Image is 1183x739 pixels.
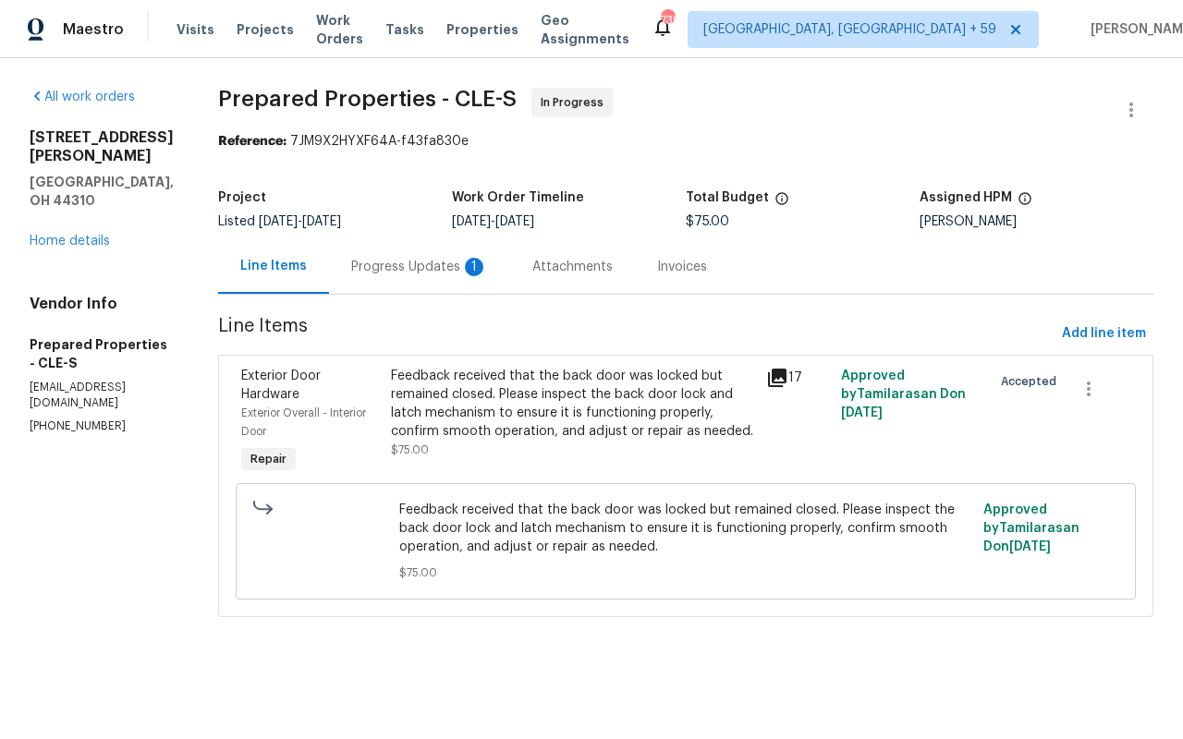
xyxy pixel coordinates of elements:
span: Visits [177,20,214,39]
p: [EMAIL_ADDRESS][DOMAIN_NAME] [30,380,174,411]
span: [DATE] [841,406,883,419]
h5: Project [218,191,266,204]
h5: Assigned HPM [920,191,1012,204]
span: [DATE] [302,215,341,228]
h2: [STREET_ADDRESS][PERSON_NAME] [30,128,174,165]
div: Invoices [657,258,707,276]
div: [PERSON_NAME] [920,215,1153,228]
div: Line Items [240,257,307,275]
span: Feedback received that the back door was locked but remained closed. Please inspect the back door... [399,501,972,556]
div: 1 [465,258,483,276]
span: Line Items [218,317,1055,351]
div: 739 [661,11,674,30]
h5: [GEOGRAPHIC_DATA], OH 44310 [30,173,174,210]
span: Tasks [385,23,424,36]
span: $75.00 [686,215,729,228]
span: Approved by Tamilarasan D on [983,503,1079,553]
span: Geo Assignments [541,11,629,48]
h5: Work Order Timeline [452,191,584,204]
span: $75.00 [391,444,429,455]
b: Reference: [218,135,287,148]
div: 17 [766,367,830,389]
span: Exterior Overall - Interior Door [241,407,366,437]
span: - [259,215,341,228]
span: Accepted [1001,372,1064,391]
span: The hpm assigned to this work order. [1018,191,1032,215]
span: - [452,215,534,228]
div: 7JM9X2HYXF64A-f43fa830e [218,132,1153,151]
div: Attachments [532,258,613,276]
span: Maestro [63,20,124,39]
span: In Progress [541,93,611,112]
h5: Prepared Properties - CLE-S [30,335,174,372]
span: Work Orders [316,11,363,48]
span: Listed [218,215,341,228]
span: Properties [446,20,518,39]
span: Projects [237,20,294,39]
span: Repair [243,450,294,468]
span: [DATE] [495,215,534,228]
span: [DATE] [452,215,491,228]
h4: Vendor Info [30,295,174,313]
span: [GEOGRAPHIC_DATA], [GEOGRAPHIC_DATA] + 59 [703,20,996,39]
span: Exterior Door Hardware [241,369,321,401]
button: Add line item [1055,317,1153,351]
span: $75.00 [399,563,972,582]
span: Prepared Properties - CLE-S [218,88,517,110]
span: The total cost of line items that have been proposed by Opendoor. This sum includes line items th... [774,191,789,215]
span: Add line item [1062,322,1146,345]
span: Approved by Tamilarasan D on [841,369,966,419]
span: [DATE] [259,215,298,228]
div: Feedback received that the back door was locked but remained closed. Please inspect the back door... [391,367,755,441]
p: [PHONE_NUMBER] [30,418,174,434]
a: Home details [30,235,110,248]
span: [DATE] [1009,540,1051,553]
a: All work orders [30,91,135,103]
div: Progress Updates [351,258,488,276]
h5: Total Budget [686,191,769,204]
